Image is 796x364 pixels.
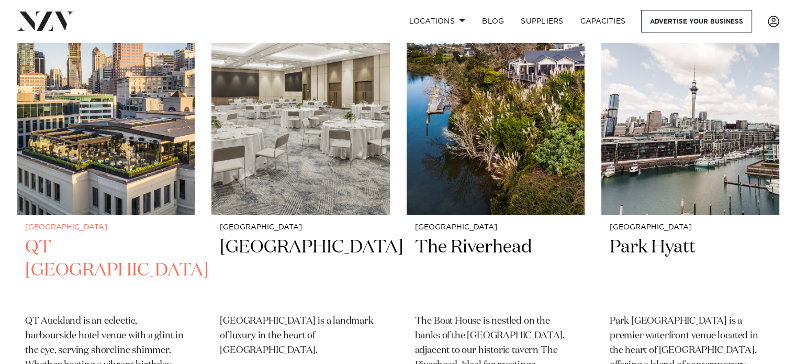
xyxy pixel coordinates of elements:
h2: Park Hyatt [610,236,771,306]
h2: [GEOGRAPHIC_DATA] [220,236,381,306]
small: [GEOGRAPHIC_DATA] [25,224,186,231]
h2: The Riverhead [415,236,576,306]
a: Capacities [572,10,634,32]
a: Locations [400,10,474,32]
h2: QT [GEOGRAPHIC_DATA] [25,236,186,306]
p: [GEOGRAPHIC_DATA] is a landmark of luxury in the heart of [GEOGRAPHIC_DATA]. [220,314,381,358]
small: [GEOGRAPHIC_DATA] [610,224,771,231]
small: [GEOGRAPHIC_DATA] [415,224,576,231]
small: [GEOGRAPHIC_DATA] [220,224,381,231]
a: Advertise your business [641,10,752,32]
a: SUPPLIERS [512,10,571,32]
a: BLOG [474,10,512,32]
img: nzv-logo.png [17,12,74,30]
